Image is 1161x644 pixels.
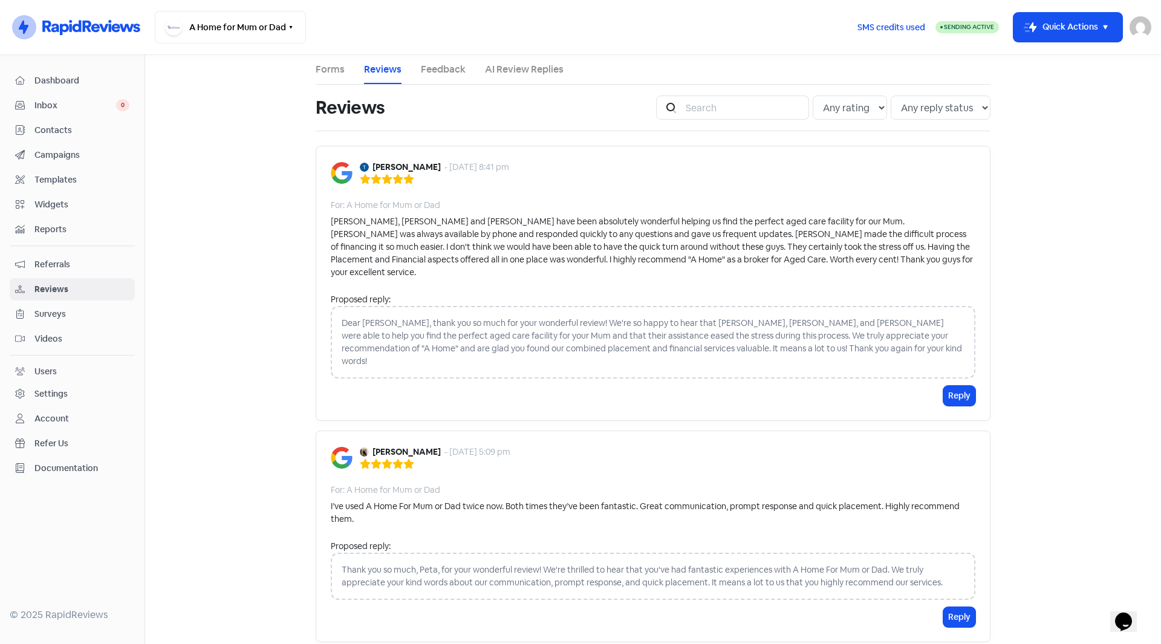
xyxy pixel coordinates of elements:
[10,194,135,216] a: Widgets
[331,199,440,212] div: For: A Home for Mum or Dad
[943,607,975,627] button: Reply
[10,144,135,166] a: Campaigns
[331,293,975,306] div: Proposed reply:
[34,223,129,236] span: Reports
[444,161,509,174] div: - [DATE] 8:41 pm
[34,412,69,425] div: Account
[331,306,975,379] div: Dear [PERSON_NAME], thank you so much for your wonderful review! We're so happy to hear that [PER...
[34,437,129,450] span: Refer Us
[34,174,129,186] span: Templates
[155,11,306,44] button: A Home for Mum or Dad
[331,540,975,553] div: Proposed reply:
[10,303,135,325] a: Surveys
[372,161,441,174] b: [PERSON_NAME]
[10,608,135,622] div: © 2025 RapidReviews
[857,21,925,34] span: SMS credits used
[316,62,345,77] a: Forms
[485,62,564,77] a: AI Review Replies
[10,253,135,276] a: Referrals
[944,23,994,31] span: Sending Active
[10,218,135,241] a: Reports
[10,169,135,191] a: Templates
[935,20,999,34] a: Sending Active
[34,308,129,320] span: Surveys
[943,386,975,406] button: Reply
[34,99,116,112] span: Inbox
[34,333,129,345] span: Videos
[331,215,975,279] div: [PERSON_NAME], [PERSON_NAME] and [PERSON_NAME] have been absolutely wonderful helping us find the...
[34,388,68,400] div: Settings
[10,278,135,301] a: Reviews
[10,119,135,141] a: Contacts
[1013,13,1122,42] button: Quick Actions
[847,20,935,33] a: SMS credits used
[360,447,369,457] img: Avatar
[331,500,975,525] div: I’ve used A Home For Mum or Dad twice now. Both times they’ve been fantastic. Great communication...
[331,484,440,496] div: For: A Home for Mum or Dad
[421,62,466,77] a: Feedback
[1110,596,1149,632] iframe: chat widget
[34,74,129,87] span: Dashboard
[10,94,135,117] a: Inbox 0
[34,149,129,161] span: Campaigns
[116,99,129,111] span: 0
[34,258,129,271] span: Referrals
[10,383,135,405] a: Settings
[10,70,135,92] a: Dashboard
[1130,16,1151,38] img: User
[10,457,135,480] a: Documentation
[331,162,353,184] img: Image
[678,96,809,120] input: Search
[34,198,129,211] span: Widgets
[10,408,135,430] a: Account
[10,360,135,383] a: Users
[331,553,975,600] div: Thank you so much, Peta, for your wonderful review! We're thrilled to hear that you've had fantas...
[364,62,402,77] a: Reviews
[444,446,510,458] div: - [DATE] 5:09 pm
[34,283,129,296] span: Reviews
[34,365,57,378] div: Users
[360,163,369,172] img: Avatar
[331,447,353,469] img: Image
[10,432,135,455] a: Refer Us
[34,462,129,475] span: Documentation
[10,328,135,350] a: Videos
[316,88,385,127] h1: Reviews
[34,124,129,137] span: Contacts
[372,446,441,458] b: [PERSON_NAME]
